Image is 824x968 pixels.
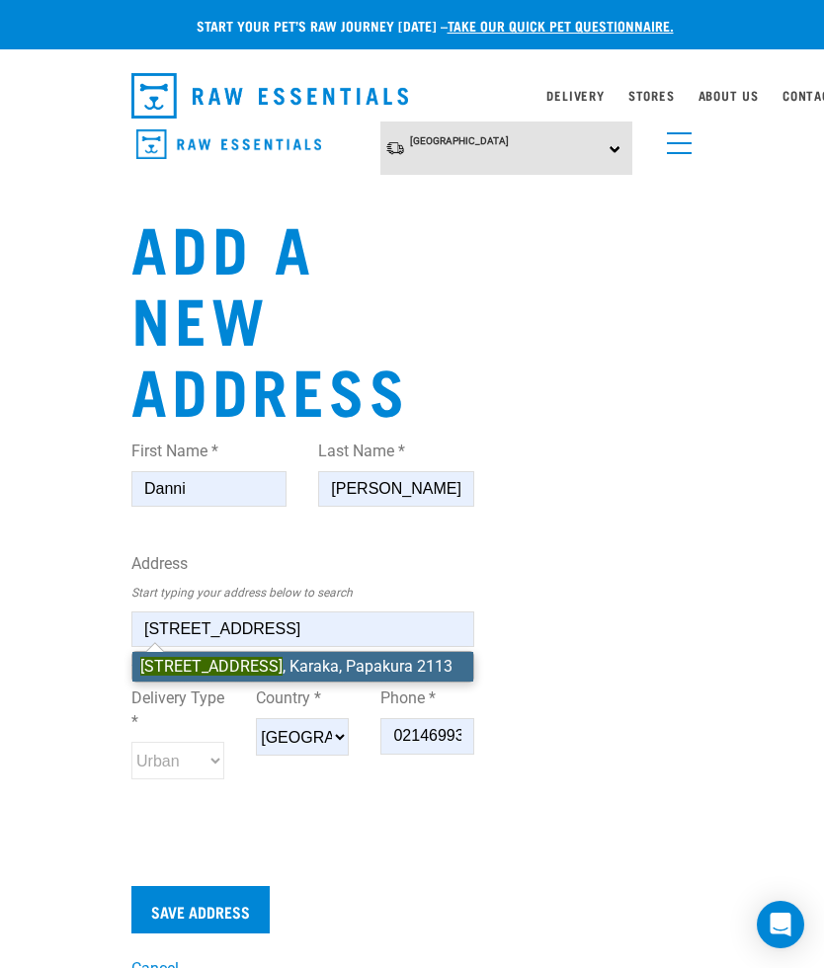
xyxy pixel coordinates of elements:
label: First Name * [131,440,287,463]
label: Delivery Type * [131,686,224,734]
label: Address [131,552,474,576]
input: Save Address [131,886,270,933]
h1: Add a new address [131,210,474,424]
a: About Us [699,92,759,99]
div: Open Intercom Messenger [757,901,804,948]
a: menu [657,121,693,156]
li: , Karaka, Papakura 2113 [132,652,473,682]
img: Raw Essentials Logo [131,73,408,119]
label: Country * [256,686,349,710]
input: e.g. 21 Example Street, Suburb, City [131,611,474,647]
mark: [STREET_ADDRESS] [140,657,283,676]
img: Raw Essentials Logo [136,129,321,160]
span: [GEOGRAPHIC_DATA] [410,135,509,146]
img: van-moving.png [385,140,405,156]
nav: dropdown navigation [116,65,708,126]
label: Phone * [380,686,473,710]
a: take our quick pet questionnaire. [448,22,674,29]
p: Start typing your address below to search [131,584,474,602]
a: Stores [628,92,675,99]
label: Last Name * [318,440,473,463]
a: Delivery [546,92,604,99]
